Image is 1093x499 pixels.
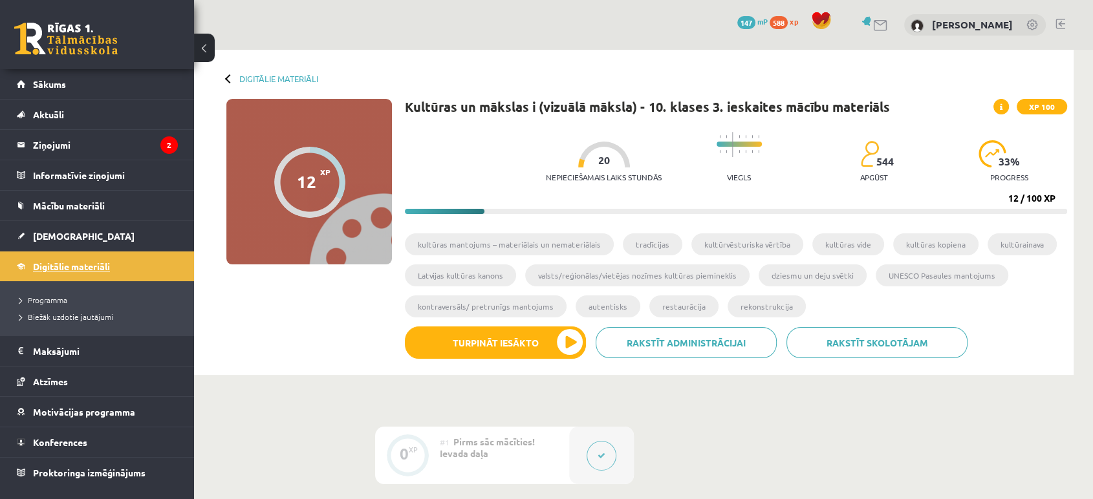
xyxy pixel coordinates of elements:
[999,156,1021,167] span: 33 %
[719,135,720,138] img: icon-short-line-57e1e144782c952c97e751825c79c345078a6d821885a25fce030b3d8c18986b.svg
[405,326,586,359] button: Turpināt iesākto
[33,230,135,242] span: [DEMOGRAPHIC_DATA]
[33,160,178,190] legend: Informatīvie ziņojumi
[405,233,614,255] li: kultūras mantojums – materiālais un nemateriālais
[726,135,727,138] img: icon-short-line-57e1e144782c952c97e751825c79c345078a6d821885a25fce030b3d8c18986b.svg
[440,436,535,459] span: Pirms sāc mācīties! Ievada daļa
[752,135,753,138] img: icon-short-line-57e1e144782c952c97e751825c79c345078a6d821885a25fce030b3d8c18986b.svg
[19,311,181,323] a: Biežāk uzdotie jautājumi
[17,458,178,487] a: Proktoringa izmēģinājums
[860,173,888,182] p: apgūst
[17,191,178,220] a: Mācību materiāli
[405,295,567,317] li: kontraversāls/ pretrunīgs mantojums
[17,69,178,99] a: Sākums
[759,264,867,286] li: dziesmu un deju svētki
[33,406,135,418] span: Motivācijas programma
[1017,99,1067,114] span: XP 100
[19,294,181,306] a: Programma
[719,150,720,153] img: icon-short-line-57e1e144782c952c97e751825c79c345078a6d821885a25fce030b3d8c18986b.svg
[757,16,768,27] span: mP
[758,135,759,138] img: icon-short-line-57e1e144782c952c97e751825c79c345078a6d821885a25fce030b3d8c18986b.svg
[727,173,751,182] p: Viegls
[239,74,318,83] a: Digitālie materiāli
[876,264,1008,286] li: UNESCO Pasaules mantojums
[649,295,719,317] li: restaurācija
[990,173,1028,182] p: progress
[33,376,68,387] span: Atzīmes
[17,336,178,366] a: Maksājumi
[876,156,894,167] span: 544
[160,136,178,154] i: 2
[758,150,759,153] img: icon-short-line-57e1e144782c952c97e751825c79c345078a6d821885a25fce030b3d8c18986b.svg
[33,260,110,272] span: Digitālie materiāli
[33,436,87,448] span: Konferences
[17,130,178,160] a: Ziņojumi2
[409,446,418,453] div: XP
[596,327,777,358] a: Rakstīt administrācijai
[739,135,740,138] img: icon-short-line-57e1e144782c952c97e751825c79c345078a6d821885a25fce030b3d8c18986b.svg
[405,264,516,286] li: Latvijas kultūras kanons
[17,251,178,281] a: Digitālie materiāli
[860,140,879,167] img: students-c634bb4e5e11cddfef0936a35e636f08e4e9abd3cc4e673bd6f9a4125e45ecb1.svg
[988,233,1057,255] li: kultūrainava
[33,200,105,211] span: Mācību materiāli
[17,221,178,251] a: [DEMOGRAPHIC_DATA]
[732,132,733,157] img: icon-long-line-d9ea69661e0d244f92f715978eff75569469978d946b2353a9bb055b3ed8787d.svg
[745,150,746,153] img: icon-short-line-57e1e144782c952c97e751825c79c345078a6d821885a25fce030b3d8c18986b.svg
[786,327,968,358] a: Rakstīt skolotājam
[17,100,178,129] a: Aktuāli
[525,264,750,286] li: valsts/reģionālas/vietējas nozīmes kultūras piemineklis
[911,19,924,32] img: Līva Amanda Zvīne
[623,233,682,255] li: tradīcijas
[19,312,113,322] span: Biežāk uzdotie jautājumi
[440,437,449,447] span: #1
[770,16,805,27] a: 588 xp
[17,366,178,396] a: Atzīmes
[17,397,178,427] a: Motivācijas programma
[728,295,806,317] li: rekonstrukcija
[737,16,755,29] span: 147
[17,427,178,457] a: Konferences
[19,295,67,305] span: Programma
[726,150,727,153] img: icon-short-line-57e1e144782c952c97e751825c79c345078a6d821885a25fce030b3d8c18986b.svg
[33,109,64,120] span: Aktuāli
[33,336,178,366] legend: Maksājumi
[598,154,610,166] span: 20
[33,130,178,160] legend: Ziņojumi
[17,160,178,190] a: Informatīvie ziņojumi
[979,140,1006,167] img: icon-progress-161ccf0a02000e728c5f80fcf4c31c7af3da0e1684b2b1d7c360e028c24a22f1.svg
[33,78,66,90] span: Sākums
[14,23,118,55] a: Rīgas 1. Tālmācības vidusskola
[812,233,884,255] li: kultūras vide
[739,150,740,153] img: icon-short-line-57e1e144782c952c97e751825c79c345078a6d821885a25fce030b3d8c18986b.svg
[297,172,316,191] div: 12
[546,173,662,182] p: Nepieciešamais laiks stundās
[320,167,330,176] span: XP
[576,295,640,317] li: autentisks
[745,135,746,138] img: icon-short-line-57e1e144782c952c97e751825c79c345078a6d821885a25fce030b3d8c18986b.svg
[400,448,409,460] div: 0
[691,233,803,255] li: kultūrvēsturiska vērtība
[770,16,788,29] span: 588
[737,16,768,27] a: 147 mP
[405,99,890,114] h1: Kultūras un mākslas i (vizuālā māksla) - 10. klases 3. ieskaites mācību materiāls
[790,16,798,27] span: xp
[33,467,146,478] span: Proktoringa izmēģinājums
[893,233,979,255] li: kultūras kopiena
[932,18,1013,31] a: [PERSON_NAME]
[752,150,753,153] img: icon-short-line-57e1e144782c952c97e751825c79c345078a6d821885a25fce030b3d8c18986b.svg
